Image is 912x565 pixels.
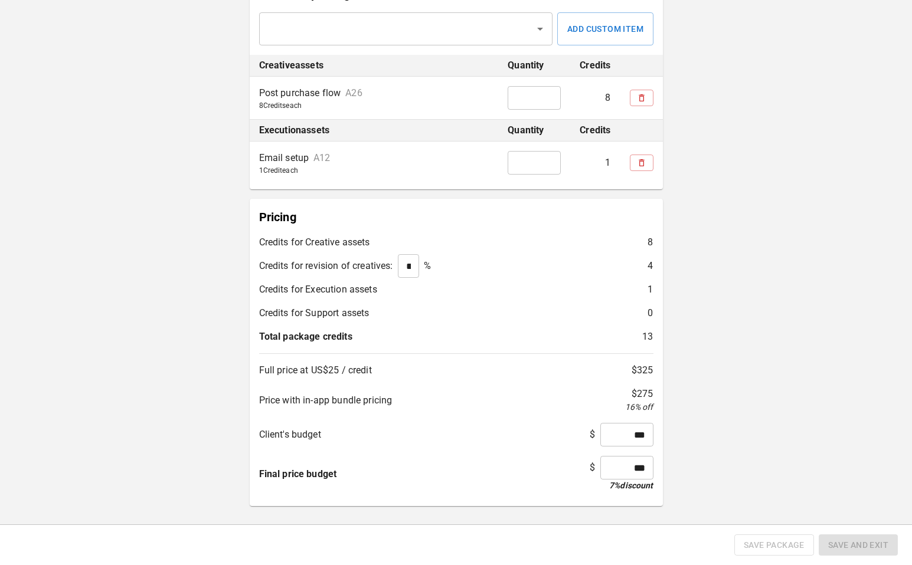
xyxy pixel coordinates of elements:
[259,102,489,109] p: 8 Credit s each
[557,12,653,45] button: Add Custom Item
[259,428,321,442] p: Client's budget
[570,55,620,77] th: Credits
[590,428,595,442] p: $
[570,77,620,120] td: 8
[250,55,663,185] table: simple table
[632,363,653,377] p: $ 325
[498,55,570,77] th: Quantity
[345,87,362,100] p: A26
[625,401,653,413] p: 16 % off
[259,306,370,320] p: Credits for Support assets
[259,208,653,226] p: Pricing
[250,120,499,142] th: Execution assets
[259,393,393,408] p: Price with in-app bundle pricing
[250,55,499,77] th: Creative assets
[609,479,653,492] p: 7 % discount
[648,259,653,273] p: 4
[259,330,352,344] p: Total package credits
[648,235,653,249] p: 8
[259,235,370,249] p: Credits for Creative assets
[259,363,372,377] p: Full price at US$25 / credit
[259,152,309,165] p: Email setup
[532,21,548,37] button: Open
[259,259,393,273] p: Credits for revision of creatives:
[648,282,653,297] p: 1
[590,461,595,475] p: $
[259,167,489,174] p: 1 Credit each
[570,120,620,142] th: Credits
[570,142,620,185] td: 1
[313,152,330,165] p: A12
[648,306,653,320] p: 0
[642,330,653,344] p: 13
[259,282,377,297] p: Credits for Execution assets
[424,259,431,273] p: %
[632,387,653,401] p: $ 275
[259,467,337,481] p: Final price budget
[259,87,341,100] p: Post purchase flow
[498,120,570,142] th: Quantity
